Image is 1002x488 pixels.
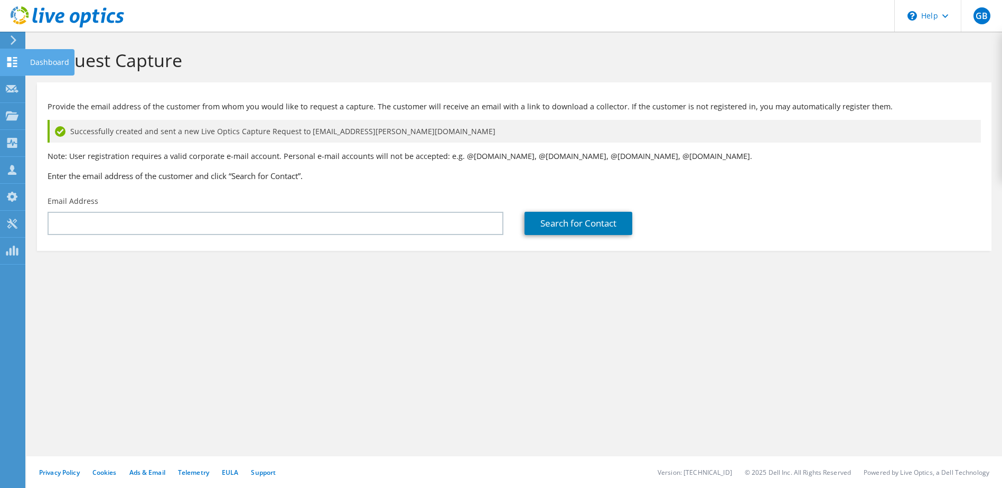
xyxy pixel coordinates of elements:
a: Cookies [92,468,117,477]
a: Search for Contact [525,212,632,235]
a: Ads & Email [129,468,165,477]
li: © 2025 Dell Inc. All Rights Reserved [745,468,851,477]
div: Dashboard [25,49,74,76]
h3: Enter the email address of the customer and click “Search for Contact”. [48,170,981,182]
h1: Request Capture [42,49,981,71]
label: Email Address [48,196,98,207]
a: Telemetry [178,468,209,477]
span: Successfully created and sent a new Live Optics Capture Request to [EMAIL_ADDRESS][PERSON_NAME][D... [70,126,495,137]
a: Privacy Policy [39,468,80,477]
span: GB [973,7,990,24]
svg: \n [907,11,917,21]
p: Note: User registration requires a valid corporate e-mail account. Personal e-mail accounts will ... [48,151,981,162]
p: Provide the email address of the customer from whom you would like to request a capture. The cust... [48,101,981,112]
li: Powered by Live Optics, a Dell Technology [864,468,989,477]
a: Support [251,468,276,477]
li: Version: [TECHNICAL_ID] [658,468,732,477]
a: EULA [222,468,238,477]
